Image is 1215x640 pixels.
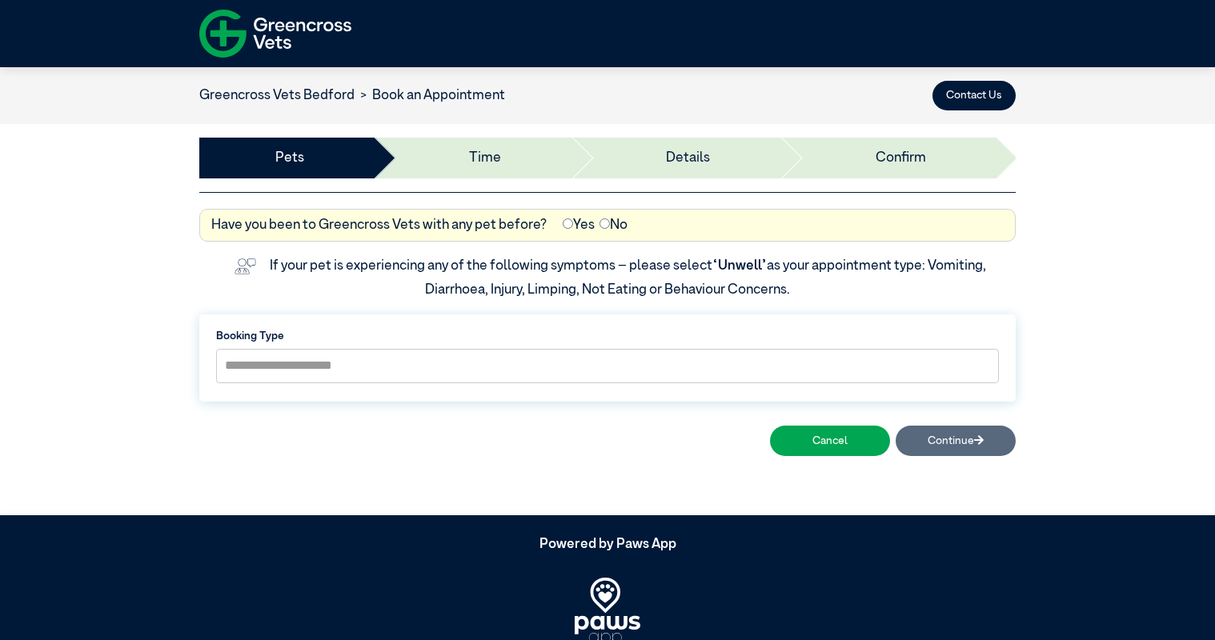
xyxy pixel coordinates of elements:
nav: breadcrumb [199,86,505,106]
label: Booking Type [216,328,999,344]
img: vet [229,253,262,280]
button: Contact Us [932,81,1016,110]
label: If your pet is experiencing any of the following symptoms – please select as your appointment typ... [270,259,988,297]
label: Have you been to Greencross Vets with any pet before? [211,215,547,236]
input: Yes [563,218,573,229]
a: Greencross Vets Bedford [199,89,355,102]
label: No [599,215,628,236]
span: “Unwell” [712,259,767,273]
a: Pets [275,148,304,169]
li: Book an Appointment [355,86,505,106]
button: Cancel [770,426,890,455]
input: No [599,218,610,229]
h5: Powered by Paws App [199,537,1016,553]
label: Yes [563,215,595,236]
img: f-logo [199,4,351,63]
